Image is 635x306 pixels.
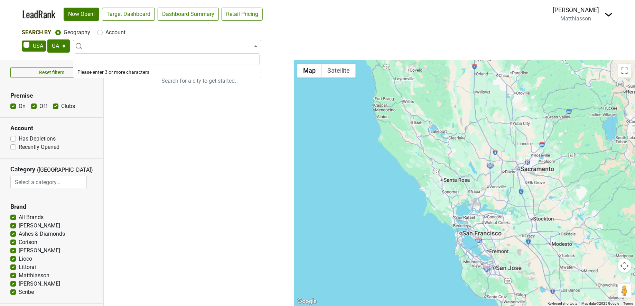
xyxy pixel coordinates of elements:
span: ▼ [53,167,58,173]
label: Matthiasson [19,271,49,280]
label: [PERSON_NAME] [19,222,60,230]
button: Reset filters [10,67,93,78]
label: On [19,102,26,110]
label: Corison [19,238,37,246]
button: Keyboard shortcuts [548,301,577,306]
label: [PERSON_NAME] [19,280,60,288]
span: Map data ©2025 Google [581,301,619,305]
label: Littorai [19,263,36,271]
a: Terms [623,301,633,305]
label: Account [105,28,125,37]
h3: Category [10,166,35,173]
button: Toggle fullscreen view [618,64,632,78]
input: Select a category... [11,176,86,189]
label: Geography [64,28,90,37]
img: Dropdown Menu [605,10,613,19]
h3: Premise [10,92,93,99]
label: [PERSON_NAME] [19,246,60,255]
a: Now Open! [64,8,99,21]
a: Open this area in Google Maps (opens a new window) [296,297,318,306]
label: Off [39,102,47,110]
span: ([GEOGRAPHIC_DATA]) [37,166,51,176]
label: All Brands [19,213,44,222]
h3: Brand [10,203,93,210]
button: Show street map [297,64,321,78]
div: [PERSON_NAME] [553,6,599,15]
label: Ashes & Diamonds [19,230,65,238]
label: Has Depletions [19,135,56,143]
a: Target Dashboard [102,8,155,21]
button: Show satellite imagery [321,64,356,78]
label: Clubs [61,102,75,110]
span: Search By [22,29,51,36]
img: Google [296,297,318,306]
label: Scribe [19,288,34,296]
li: Please enter 3 or more characters [73,66,261,78]
label: Recently Opened [19,143,59,151]
a: LeadRank [22,7,55,21]
h3: Account [10,125,93,132]
a: Dashboard Summary [158,8,219,21]
a: Retail Pricing [222,8,263,21]
label: Lioco [19,255,32,263]
button: Drag Pegman onto the map to open Street View [618,284,632,298]
button: Map camera controls [618,259,632,273]
span: Matthiasson [561,15,591,22]
p: Search for a city to get started. [104,60,294,102]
